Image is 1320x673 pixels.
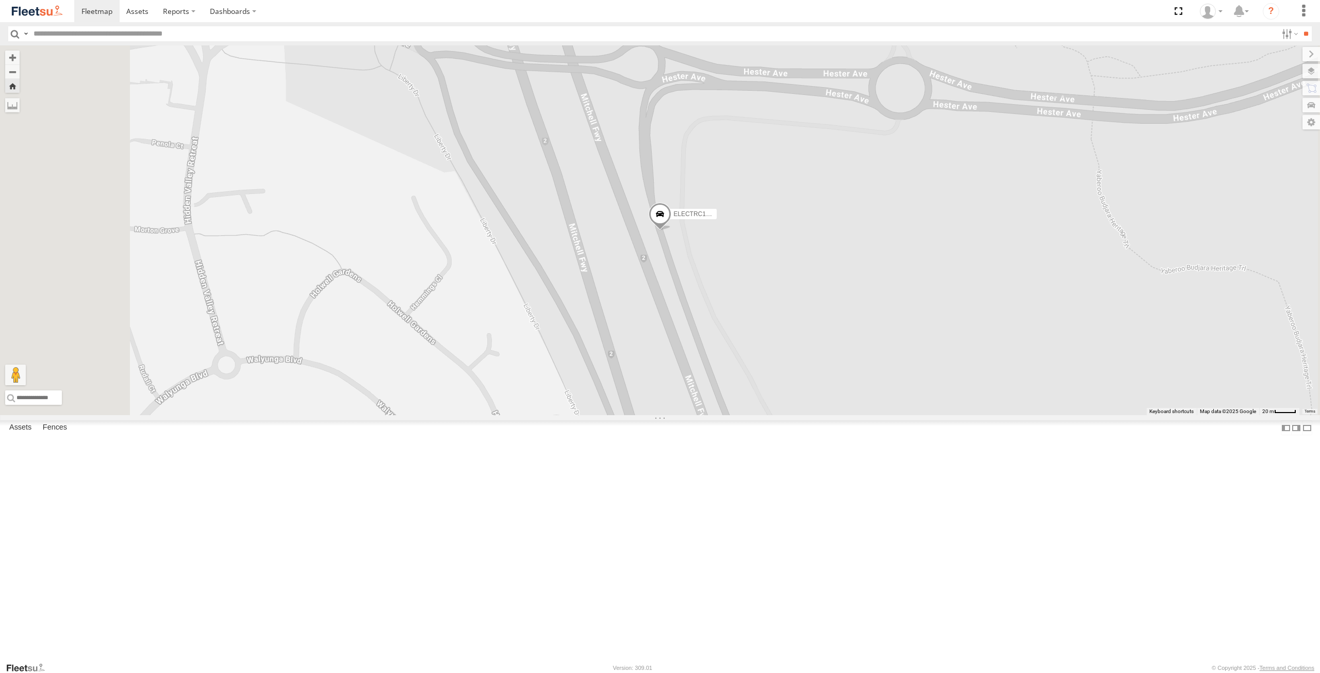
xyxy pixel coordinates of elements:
[1149,408,1194,415] button: Keyboard shortcuts
[1302,420,1312,435] label: Hide Summary Table
[1196,4,1226,19] div: Wayne Betts
[38,421,72,435] label: Fences
[1200,408,1256,414] span: Map data ©2025 Google
[4,421,37,435] label: Assets
[673,210,766,218] span: ELECTRC12 - [PERSON_NAME]
[5,98,20,112] label: Measure
[1281,420,1291,435] label: Dock Summary Table to the Left
[1263,3,1279,20] i: ?
[10,4,64,18] img: fleetsu-logo-horizontal.svg
[1278,26,1300,41] label: Search Filter Options
[5,79,20,93] button: Zoom Home
[5,64,20,79] button: Zoom out
[1212,665,1314,671] div: © Copyright 2025 -
[6,663,53,673] a: Visit our Website
[1302,115,1320,129] label: Map Settings
[22,26,30,41] label: Search Query
[1262,408,1274,414] span: 20 m
[1291,420,1301,435] label: Dock Summary Table to the Right
[5,51,20,64] button: Zoom in
[613,665,652,671] div: Version: 309.01
[1305,409,1315,414] a: Terms (opens in new tab)
[1259,408,1299,415] button: Map scale: 20 m per 39 pixels
[1260,665,1314,671] a: Terms and Conditions
[5,365,26,385] button: Drag Pegman onto the map to open Street View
